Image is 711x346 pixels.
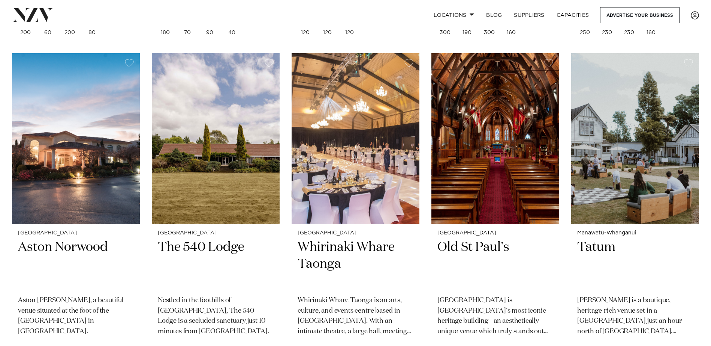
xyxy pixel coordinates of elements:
small: [GEOGRAPHIC_DATA] [298,230,413,236]
a: BLOG [480,7,508,23]
h2: Whirinaki Whare Taonga [298,239,413,289]
h2: Tatum [577,239,693,289]
a: Advertise your business [600,7,680,23]
h2: Old St Paul's [437,239,553,289]
a: SUPPLIERS [508,7,550,23]
p: Nestled in the foothills of [GEOGRAPHIC_DATA], The 540 Lodge is a secluded sanctuary just 10 minu... [158,295,274,337]
a: Locations [428,7,480,23]
p: [GEOGRAPHIC_DATA] is [GEOGRAPHIC_DATA]’s most iconic heritage building—an aesthetically unique ve... [437,295,553,337]
small: [GEOGRAPHIC_DATA] [158,230,274,236]
a: Capacities [551,7,595,23]
small: [GEOGRAPHIC_DATA] [18,230,134,236]
p: Whirinaki Whare Taonga is an arts, culture, and events centre based in [GEOGRAPHIC_DATA]. With an... [298,295,413,337]
small: [GEOGRAPHIC_DATA] [437,230,553,236]
h2: The 540 Lodge [158,239,274,289]
p: [PERSON_NAME] is a boutique, heritage-rich venue set in a [GEOGRAPHIC_DATA] just an hour north of... [577,295,693,337]
img: nzv-logo.png [12,8,53,22]
small: Manawatū-Whanganui [577,230,693,236]
p: Aston [PERSON_NAME], a beautiful venue situated at the foot of the [GEOGRAPHIC_DATA] in [GEOGRAPH... [18,295,134,337]
h2: Aston Norwood [18,239,134,289]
